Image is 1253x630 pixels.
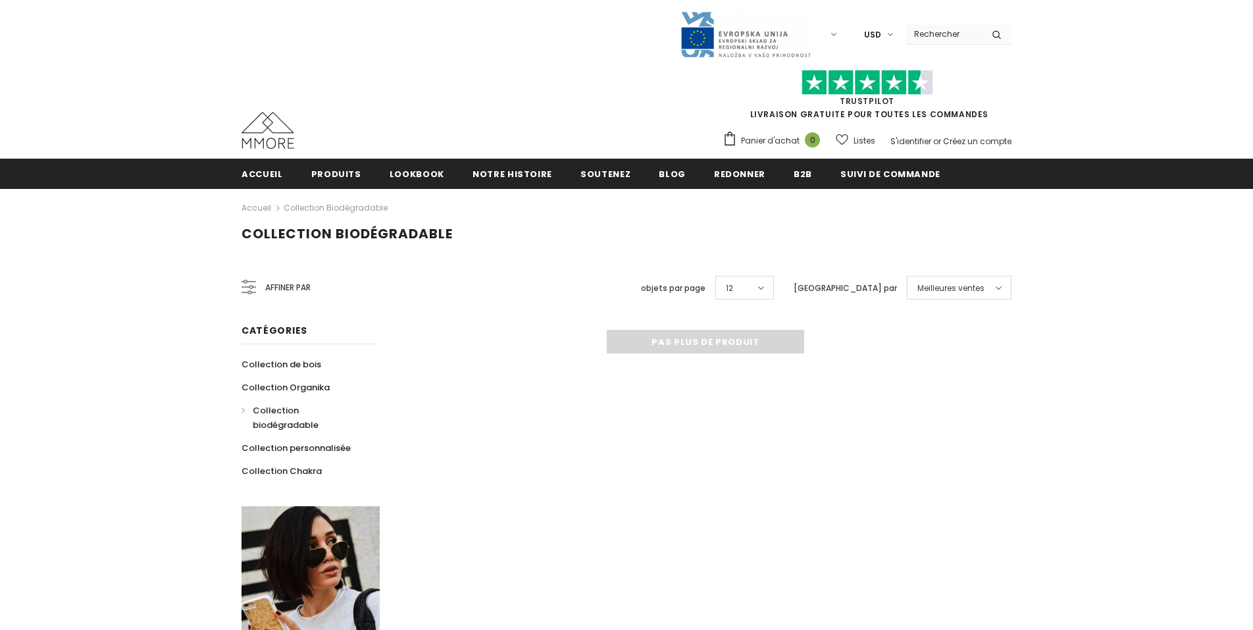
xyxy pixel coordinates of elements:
label: objets par page [641,282,705,295]
a: Blog [659,159,686,188]
a: Collection Chakra [242,459,322,483]
span: Affiner par [265,280,311,295]
a: Produits [311,159,361,188]
span: Lookbook [390,168,444,180]
span: Listes [854,134,875,147]
a: Javni Razpis [680,28,811,39]
a: Collection biodégradable [242,399,365,436]
span: Accueil [242,168,283,180]
span: LIVRAISON GRATUITE POUR TOUTES LES COMMANDES [723,76,1011,120]
span: B2B [794,168,812,180]
span: or [933,136,941,147]
span: Collection biodégradable [253,404,319,431]
span: Collection Organika [242,381,330,394]
span: Catégories [242,324,307,337]
span: Meilleures ventes [917,282,984,295]
label: [GEOGRAPHIC_DATA] par [794,282,897,295]
span: Collection Chakra [242,465,322,477]
a: Collection personnalisée [242,436,351,459]
span: 0 [805,132,820,147]
a: Notre histoire [473,159,552,188]
a: Collection biodégradable [284,202,388,213]
a: Accueil [242,159,283,188]
input: Search Site [906,24,982,43]
span: soutenez [580,168,630,180]
span: USD [864,28,881,41]
a: TrustPilot [840,95,894,107]
img: Cas MMORE [242,112,294,149]
img: Javni Razpis [680,11,811,59]
span: Redonner [714,168,765,180]
a: Lookbook [390,159,444,188]
a: Redonner [714,159,765,188]
span: 12 [726,282,733,295]
span: Collection de bois [242,358,321,371]
img: Faites confiance aux étoiles pilotes [802,70,933,95]
a: Panier d'achat 0 [723,131,827,151]
span: Suivi de commande [840,168,940,180]
span: Blog [659,168,686,180]
a: Collection Organika [242,376,330,399]
a: Créez un compte [943,136,1011,147]
span: Notre histoire [473,168,552,180]
a: soutenez [580,159,630,188]
span: Collection personnalisée [242,442,351,454]
a: Accueil [242,200,271,216]
span: Collection biodégradable [242,224,453,243]
a: Listes [836,129,875,152]
span: Produits [311,168,361,180]
a: B2B [794,159,812,188]
a: Suivi de commande [840,159,940,188]
a: S'identifier [890,136,931,147]
span: Panier d'achat [741,134,800,147]
a: Collection de bois [242,353,321,376]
